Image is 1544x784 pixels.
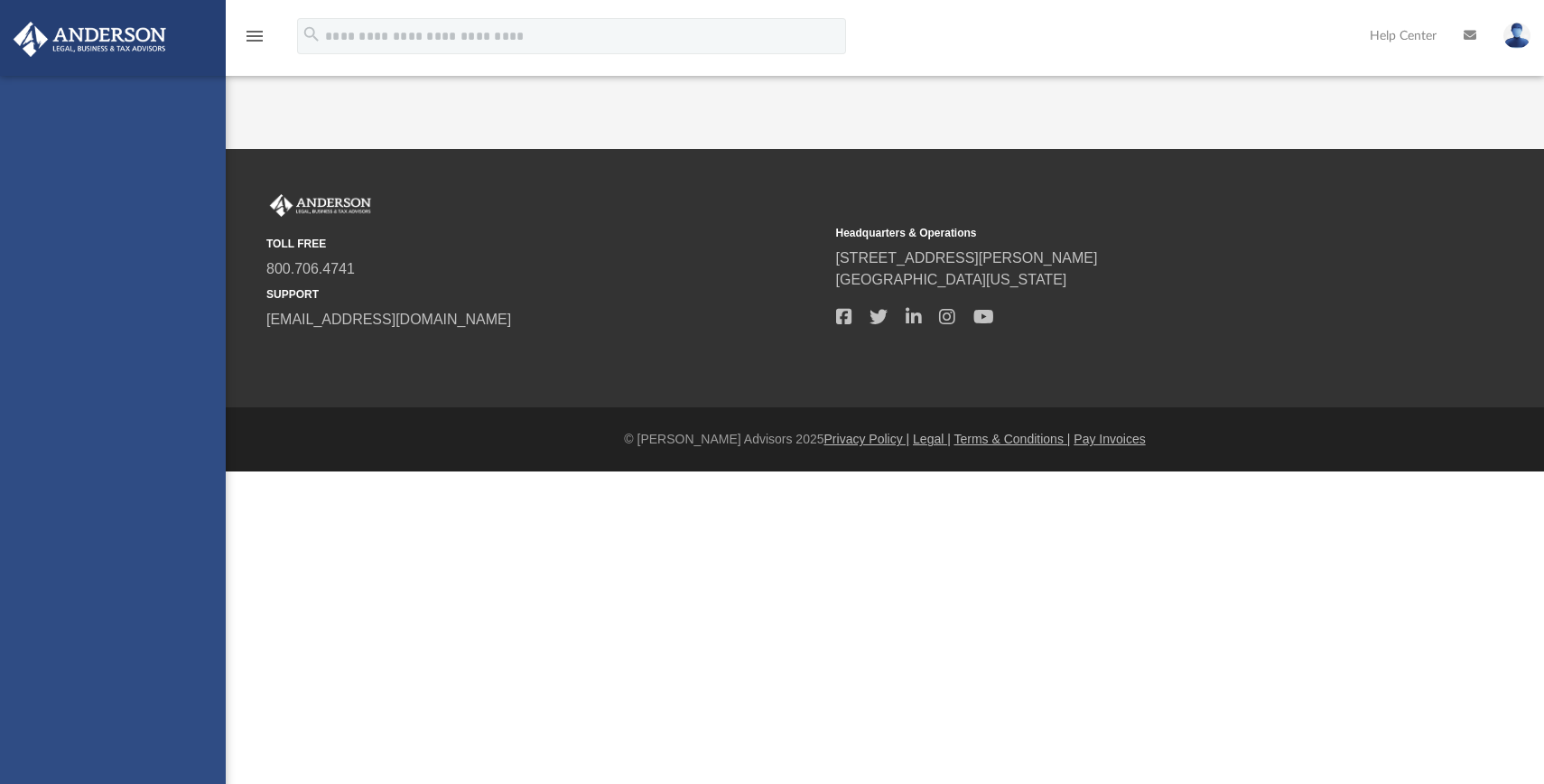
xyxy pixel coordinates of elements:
a: Pay Invoices [1074,432,1145,446]
div: © [PERSON_NAME] Advisors 2025 [226,430,1544,449]
small: SUPPORT [266,286,823,303]
small: Headquarters & Operations [836,225,1393,241]
img: Anderson Advisors Platinum Portal [266,194,375,218]
img: Anderson Advisors Platinum Portal [8,22,172,57]
a: [GEOGRAPHIC_DATA][US_STATE] [836,272,1067,287]
a: Terms & Conditions | [954,432,1071,446]
a: menu [244,34,265,47]
img: User Pic [1503,23,1530,49]
small: TOLL FREE [266,236,823,252]
a: [STREET_ADDRESS][PERSON_NAME] [836,250,1098,266]
a: [EMAIL_ADDRESS][DOMAIN_NAME] [266,312,511,327]
a: 800.706.4741 [266,261,355,276]
a: Legal | [913,432,951,446]
a: Privacy Policy | [824,432,910,446]
i: menu [244,25,265,47]
i: search [302,24,321,44]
